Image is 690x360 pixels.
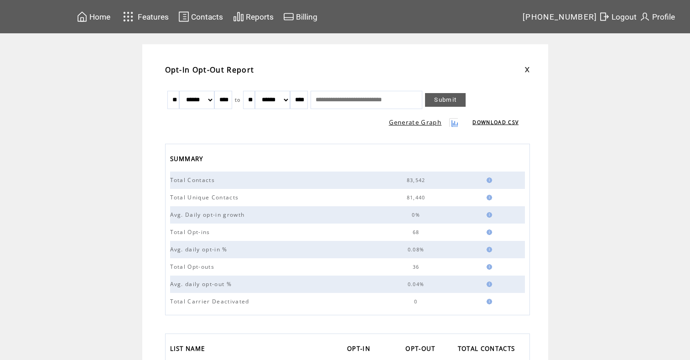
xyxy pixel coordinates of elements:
span: Total Carrier Deactivated [170,297,252,305]
span: 0.08% [408,246,427,253]
span: SUMMARY [170,152,206,167]
span: OPT-IN [347,342,373,357]
span: 0.04% [408,281,427,287]
a: Features [119,8,171,26]
span: Total Contacts [170,176,218,184]
span: Avg. Daily opt-in growth [170,211,247,219]
img: help.gif [484,299,492,304]
span: Logout [612,12,637,21]
img: home.svg [77,11,88,22]
span: OPT-OUT [405,342,437,357]
a: OPT-OUT [405,342,440,357]
span: to [235,97,241,103]
a: LIST NAME [170,342,210,357]
img: creidtcard.svg [283,11,294,22]
img: help.gif [484,247,492,252]
span: Profile [652,12,675,21]
img: contacts.svg [178,11,189,22]
span: TOTAL CONTACTS [458,342,518,357]
a: DOWNLOAD CSV [472,119,519,125]
span: 83,542 [407,177,428,183]
span: Home [89,12,110,21]
a: Submit [425,93,466,107]
img: profile.svg [639,11,650,22]
img: help.gif [484,195,492,200]
a: Reports [232,10,275,24]
span: 0% [412,212,422,218]
span: Contacts [191,12,223,21]
img: help.gif [484,230,492,235]
img: help.gif [484,282,492,287]
span: LIST NAME [170,342,208,357]
a: OPT-IN [347,342,375,357]
img: help.gif [484,264,492,270]
span: Total Opt-outs [170,263,217,271]
a: Contacts [177,10,224,24]
a: Billing [282,10,319,24]
span: Total Unique Contacts [170,193,241,201]
span: 68 [413,229,422,235]
img: help.gif [484,212,492,218]
span: Avg. daily opt-in % [170,245,230,253]
span: 36 [413,264,422,270]
span: Billing [296,12,317,21]
a: Home [75,10,112,24]
span: [PHONE_NUMBER] [523,12,597,21]
span: Total Opt-ins [170,228,213,236]
a: Logout [597,10,638,24]
img: features.svg [120,9,136,24]
img: chart.svg [233,11,244,22]
img: help.gif [484,177,492,183]
span: 0 [414,298,420,305]
span: 81,440 [407,194,428,201]
a: Profile [638,10,676,24]
a: TOTAL CONTACTS [458,342,520,357]
span: Opt-In Opt-Out Report [165,65,254,75]
span: Features [138,12,169,21]
span: Reports [246,12,274,21]
a: Generate Graph [389,118,442,126]
img: exit.svg [599,11,610,22]
span: Avg. daily opt-out % [170,280,234,288]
